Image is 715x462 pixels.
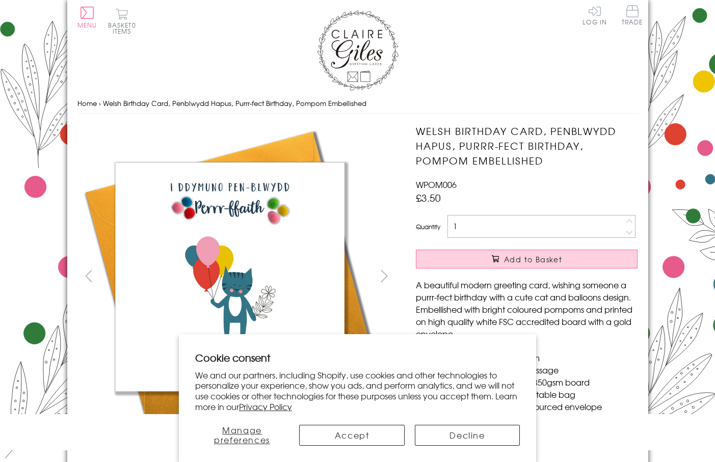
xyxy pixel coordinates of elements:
h1: Welsh Birthday Card, Penblwydd Hapus, Purrr-fect Birthday, Pompom Embellished [416,124,638,168]
h2: Cookie consent [195,350,520,365]
button: Menu [77,7,97,28]
span: WPOM006 [416,178,457,191]
button: next [373,264,395,287]
img: Claire Giles Greetings Cards [317,10,399,91]
span: £3.50 [416,191,441,205]
a: Log In [582,5,607,25]
button: Accept [299,425,404,446]
button: Manage preferences [195,425,289,446]
a: Trade [622,5,643,27]
img: Welsh Birthday Card, Penblwydd Hapus, Purrr-fect Birthday, Pompom Embellished [77,124,383,429]
button: prev [77,264,100,287]
span: › [99,98,101,108]
span: Add to Basket [504,254,562,264]
p: We and our partners, including Shopify, use cookies and other technologies to personalize your ex... [195,370,520,412]
label: Quantity [416,222,440,231]
button: Basket0 items [108,8,136,34]
span: Manage preferences [214,424,270,446]
a: Home [77,98,97,108]
img: Welsh Birthday Card, Penblwydd Hapus, Purrr-fect Birthday, Pompom Embellished [395,124,701,429]
button: Decline [415,425,520,446]
nav: breadcrumbs [77,93,638,114]
span: Menu [77,20,97,30]
span: 0 items [113,20,136,36]
a: Privacy Policy [239,400,292,413]
span: Trade [622,5,643,25]
button: Add to Basket [416,250,638,268]
span: Welsh Birthday Card, Penblwydd Hapus, Purrr-fect Birthday, Pompom Embellished [103,98,366,108]
p: A beautiful modern greeting card, wishing someone a purrr-fect birthday with a cute cat and ballo... [416,279,638,340]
